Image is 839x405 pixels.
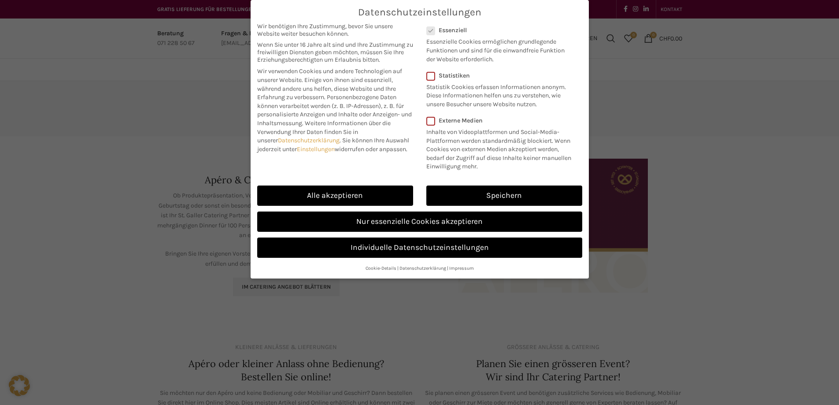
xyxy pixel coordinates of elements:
a: Impressum [449,265,474,271]
a: Datenschutzerklärung [399,265,446,271]
span: Wir benötigen Ihre Zustimmung, bevor Sie unsere Website weiter besuchen können. [257,22,413,37]
a: Cookie-Details [366,265,396,271]
label: Statistiken [426,72,571,79]
p: Statistik Cookies erfassen Informationen anonym. Diese Informationen helfen uns zu verstehen, wie... [426,79,571,109]
span: Wir verwenden Cookies und andere Technologien auf unserer Website. Einige von ihnen sind essenzie... [257,67,402,101]
span: Weitere Informationen über die Verwendung Ihrer Daten finden Sie in unserer . [257,119,391,144]
span: Wenn Sie unter 16 Jahre alt sind und Ihre Zustimmung zu freiwilligen Diensten geben möchten, müss... [257,41,413,63]
p: Inhalte von Videoplattformen und Social-Media-Plattformen werden standardmäßig blockiert. Wenn Co... [426,124,577,171]
a: Individuelle Datenschutzeinstellungen [257,238,582,258]
a: Speichern [426,186,582,206]
p: Essenzielle Cookies ermöglichen grundlegende Funktionen und sind für die einwandfreie Funktion de... [426,34,571,63]
label: Essenziell [426,26,571,34]
a: Datenschutzerklärung [278,137,340,144]
span: Sie können Ihre Auswahl jederzeit unter widerrufen oder anpassen. [257,137,409,153]
span: Personenbezogene Daten können verarbeitet werden (z. B. IP-Adressen), z. B. für personalisierte A... [257,93,412,127]
a: Einstellungen [297,145,335,153]
span: Datenschutzeinstellungen [358,7,481,18]
a: Alle akzeptieren [257,186,413,206]
label: Externe Medien [426,117,577,124]
a: Nur essenzielle Cookies akzeptieren [257,212,582,232]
